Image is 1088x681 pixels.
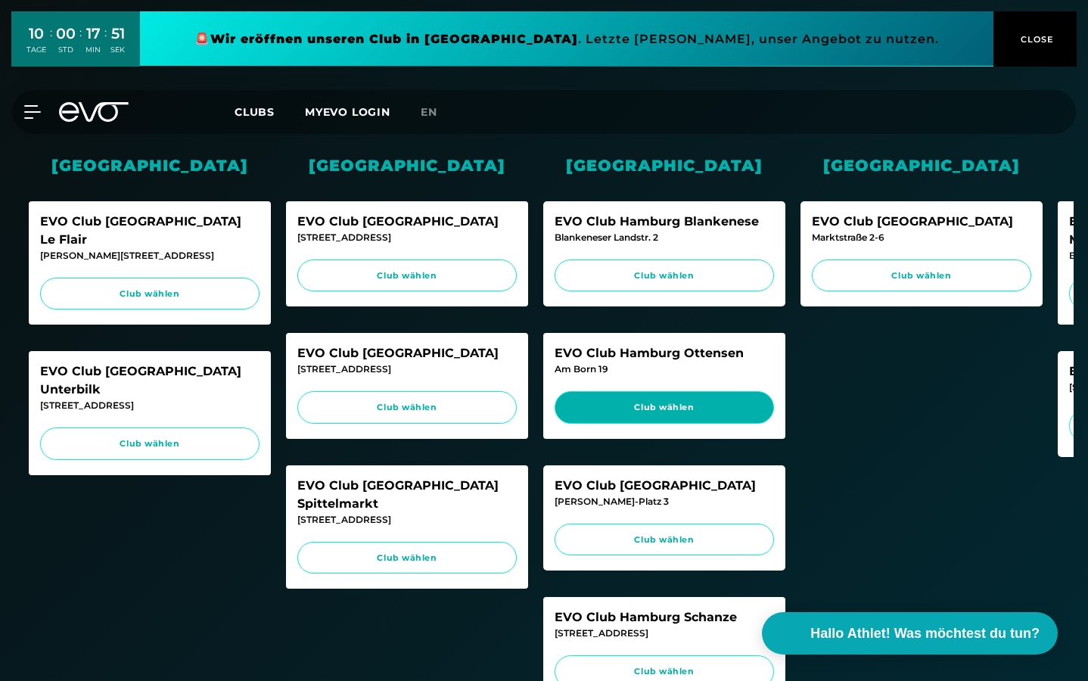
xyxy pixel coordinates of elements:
[555,495,774,508] div: [PERSON_NAME]-Platz 3
[812,231,1031,244] div: Marktstraße 2-6
[555,213,774,231] div: EVO Club Hamburg Blankenese
[305,105,390,119] a: MYEVO LOGIN
[40,428,260,460] a: Club wählen
[297,213,517,231] div: EVO Club [GEOGRAPHIC_DATA]
[569,665,760,678] span: Club wählen
[555,477,774,495] div: EVO Club [GEOGRAPHIC_DATA]
[569,401,760,414] span: Club wählen
[40,362,260,399] div: EVO Club [GEOGRAPHIC_DATA] Unterbilk
[826,269,1017,282] span: Club wählen
[555,627,774,640] div: [STREET_ADDRESS]
[297,260,517,292] a: Club wählen
[555,231,774,244] div: Blankeneser Landstr. 2
[421,105,437,119] span: en
[297,231,517,244] div: [STREET_ADDRESS]
[555,362,774,376] div: Am Born 19
[810,623,1040,644] span: Hallo Athlet! Was möchtest du tun?
[235,105,275,119] span: Clubs
[812,260,1031,292] a: Club wählen
[40,213,260,249] div: EVO Club [GEOGRAPHIC_DATA] Le Flair
[297,542,517,574] a: Club wählen
[110,23,125,45] div: 51
[29,154,271,177] div: [GEOGRAPHIC_DATA]
[297,513,517,527] div: [STREET_ADDRESS]
[50,24,52,64] div: :
[40,399,260,412] div: [STREET_ADDRESS]
[297,391,517,424] a: Club wählen
[85,23,101,45] div: 17
[286,154,528,177] div: [GEOGRAPHIC_DATA]
[800,154,1043,177] div: [GEOGRAPHIC_DATA]
[762,612,1058,655] button: Hallo Athlet! Was möchtest du tun?
[85,45,101,55] div: MIN
[812,213,1031,231] div: EVO Club [GEOGRAPHIC_DATA]
[79,24,82,64] div: :
[56,45,76,55] div: STD
[569,533,760,546] span: Club wählen
[40,249,260,263] div: [PERSON_NAME][STREET_ADDRESS]
[40,278,260,310] a: Club wählen
[543,154,785,177] div: [GEOGRAPHIC_DATA]
[555,524,774,556] a: Club wählen
[54,288,245,300] span: Club wählen
[993,11,1077,67] button: CLOSE
[104,24,107,64] div: :
[421,104,455,121] a: en
[555,344,774,362] div: EVO Club Hamburg Ottensen
[312,269,502,282] span: Club wählen
[312,401,502,414] span: Club wählen
[569,269,760,282] span: Club wählen
[297,344,517,362] div: EVO Club [GEOGRAPHIC_DATA]
[312,552,502,564] span: Club wählen
[54,437,245,450] span: Club wählen
[297,477,517,513] div: EVO Club [GEOGRAPHIC_DATA] Spittelmarkt
[110,45,125,55] div: SEK
[297,362,517,376] div: [STREET_ADDRESS]
[555,608,774,627] div: EVO Club Hamburg Schanze
[555,391,774,424] a: Club wählen
[1017,33,1054,46] span: CLOSE
[26,23,46,45] div: 10
[56,23,76,45] div: 00
[235,104,305,119] a: Clubs
[555,260,774,292] a: Club wählen
[26,45,46,55] div: TAGE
